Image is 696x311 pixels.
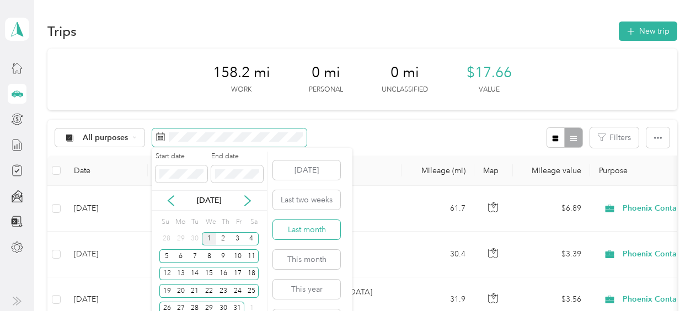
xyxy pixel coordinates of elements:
[474,155,513,186] th: Map
[174,284,188,298] div: 20
[202,232,216,246] div: 1
[309,85,343,95] p: Personal
[159,232,174,246] div: 28
[188,232,202,246] div: 30
[231,249,245,263] div: 10
[216,284,231,298] div: 23
[513,155,590,186] th: Mileage value
[513,232,590,277] td: $3.39
[216,232,231,246] div: 2
[174,232,188,246] div: 29
[231,232,245,246] div: 3
[273,250,340,269] button: This month
[244,284,259,298] div: 25
[216,267,231,281] div: 16
[244,232,259,246] div: 4
[244,267,259,281] div: 18
[65,232,148,277] td: [DATE]
[186,195,232,206] p: [DATE]
[390,64,419,82] span: 0 mi
[401,232,474,277] td: 30.4
[213,64,270,82] span: 158.2 mi
[174,267,188,281] div: 13
[231,267,245,281] div: 17
[479,85,500,95] p: Value
[204,215,216,230] div: We
[202,284,216,298] div: 22
[273,220,340,239] button: Last month
[231,284,245,298] div: 24
[174,215,186,230] div: Mo
[65,186,148,232] td: [DATE]
[83,134,129,142] span: All purposes
[174,249,188,263] div: 6
[401,155,474,186] th: Mileage (mi)
[159,215,170,230] div: Su
[312,64,340,82] span: 0 mi
[273,280,340,299] button: This year
[159,267,174,281] div: 12
[248,215,259,230] div: Sa
[216,249,231,263] div: 9
[156,152,207,162] label: Start date
[211,152,263,162] label: End date
[273,190,340,210] button: Last two weeks
[234,215,245,230] div: Fr
[273,160,340,180] button: [DATE]
[202,267,216,281] div: 15
[401,186,474,232] td: 61.7
[590,127,639,148] button: Filters
[47,25,77,37] h1: Trips
[513,186,590,232] td: $6.89
[159,249,174,263] div: 5
[202,249,216,263] div: 8
[188,284,202,298] div: 21
[189,215,200,230] div: Tu
[619,22,677,41] button: New trip
[467,64,512,82] span: $17.66
[231,85,251,95] p: Work
[244,249,259,263] div: 11
[634,249,696,311] iframe: Everlance-gr Chat Button Frame
[382,85,428,95] p: Unclassified
[188,249,202,263] div: 7
[159,284,174,298] div: 19
[220,215,231,230] div: Th
[148,155,401,186] th: Locations
[188,267,202,281] div: 14
[65,155,148,186] th: Date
